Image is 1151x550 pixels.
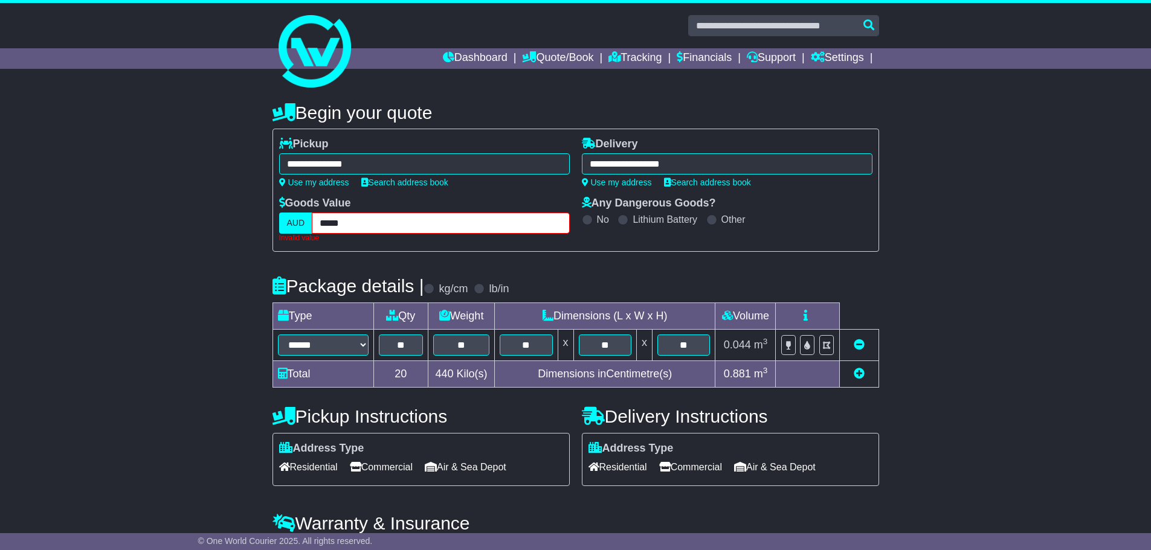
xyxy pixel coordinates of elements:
span: Commercial [659,458,722,476]
label: Pickup [279,138,329,151]
a: Financials [677,48,732,69]
a: Quote/Book [522,48,593,69]
span: 440 [436,368,454,380]
td: x [558,329,573,360]
label: AUD [279,213,313,234]
a: Add new item [854,368,865,380]
label: Other [721,214,746,225]
h4: Delivery Instructions [582,406,879,426]
h4: Package details | [272,276,424,296]
a: Dashboard [443,48,508,69]
sup: 3 [763,337,768,346]
a: Use my address [582,177,652,187]
h4: Begin your quote [272,103,879,123]
span: m [754,368,768,380]
span: 0.044 [724,339,751,351]
a: Search address book [664,177,751,187]
span: Residential [279,458,338,476]
a: Search address book [361,177,448,187]
td: Dimensions in Centimetre(s) [495,360,715,387]
td: Total [272,360,373,387]
span: Air & Sea Depot [734,458,816,476]
label: Goods Value [279,197,351,210]
td: Qty [373,302,428,329]
h4: Warranty & Insurance [272,513,879,533]
sup: 3 [763,366,768,375]
td: Weight [428,302,495,329]
td: Volume [715,302,776,329]
label: No [597,214,609,225]
label: lb/in [489,283,509,296]
div: Invalid value [279,234,570,242]
label: Any Dangerous Goods? [582,197,716,210]
a: Support [747,48,796,69]
span: © One World Courier 2025. All rights reserved. [198,536,373,546]
label: Delivery [582,138,638,151]
a: Remove this item [854,339,865,351]
h4: Pickup Instructions [272,406,570,426]
td: Kilo(s) [428,360,495,387]
a: Tracking [608,48,662,69]
label: kg/cm [439,283,468,296]
span: Air & Sea Depot [425,458,506,476]
span: 0.881 [724,368,751,380]
span: Commercial [350,458,413,476]
td: 20 [373,360,428,387]
label: Address Type [279,442,364,455]
td: Dimensions (L x W x H) [495,302,715,329]
td: Type [272,302,373,329]
td: x [636,329,652,360]
span: m [754,339,768,351]
a: Use my address [279,177,349,187]
span: Residential [588,458,647,476]
label: Lithium Battery [633,214,697,225]
label: Address Type [588,442,674,455]
a: Settings [811,48,864,69]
